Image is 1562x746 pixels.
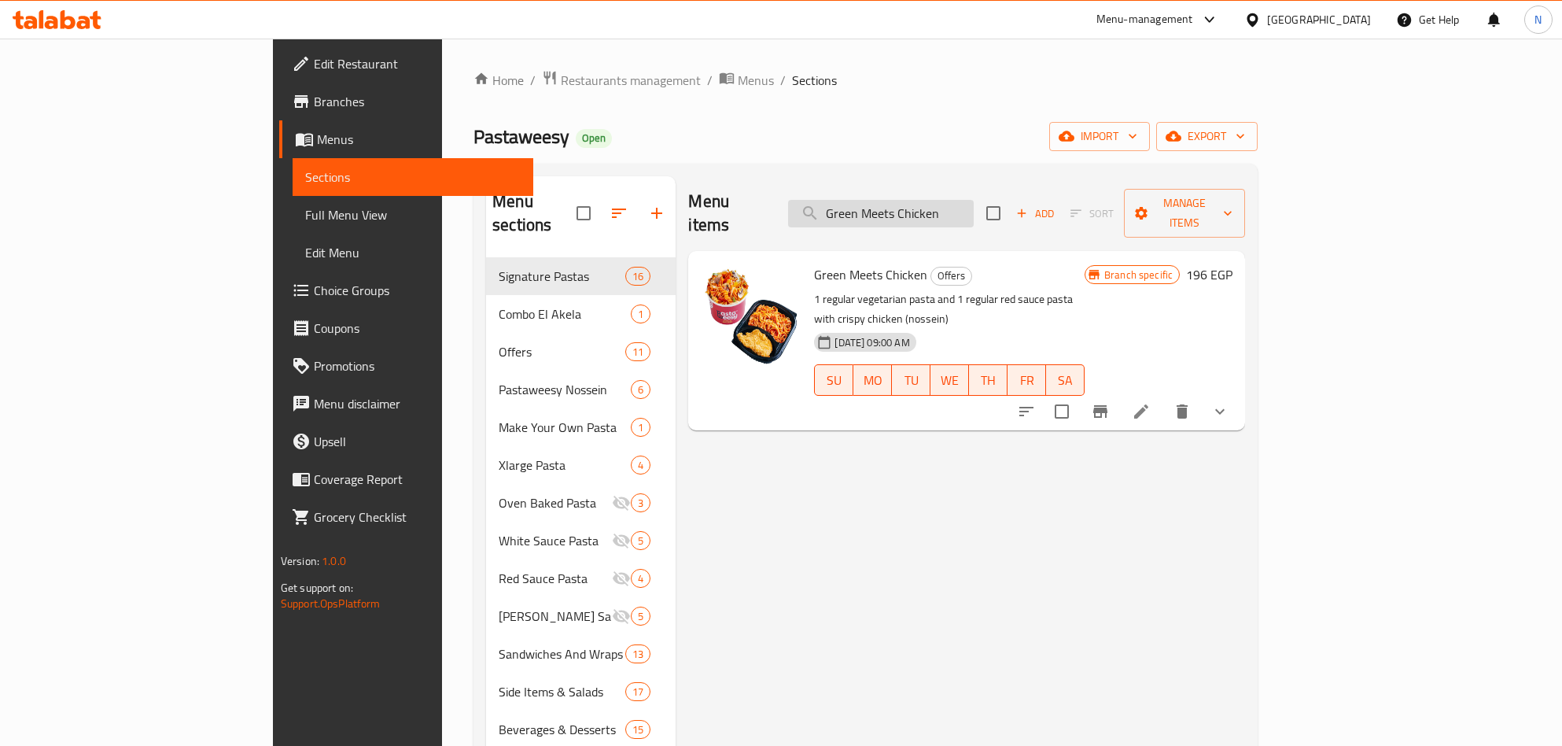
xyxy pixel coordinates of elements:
span: Red Sauce Pasta [499,569,612,588]
a: Edit Menu [293,234,534,271]
a: Restaurants management [542,70,701,90]
span: Select to update [1045,395,1078,428]
div: items [631,569,650,588]
a: Support.OpsPlatform [281,593,381,614]
a: Menus [279,120,534,158]
button: show more [1201,393,1239,430]
span: Edit Restaurant [314,54,521,73]
div: items [625,682,650,701]
span: Branch specific [1098,268,1179,283]
p: 1 regular vegetarian pasta and 1 regular red sauce pasta with crispy chicken (nossein) [814,290,1085,329]
div: items [631,607,650,626]
span: Get support on: [281,578,353,598]
input: search [788,200,974,227]
span: Pastaweesy Nossein [499,380,631,399]
span: Offers [931,267,971,285]
span: Oven Baked Pasta [499,493,612,512]
a: Grocery Checklist [279,498,534,536]
span: Sections [792,71,837,90]
svg: Inactive section [612,607,631,626]
h2: Menu sections [492,190,577,237]
div: [GEOGRAPHIC_DATA] [1267,11,1371,28]
button: Manage items [1124,189,1246,238]
div: [PERSON_NAME] Sauce Pasta5 [486,597,676,635]
span: N [1534,11,1542,28]
span: Open [576,131,612,145]
li: / [707,71,713,90]
div: items [631,456,650,475]
span: Select section first [1060,201,1124,226]
button: sort-choices [1008,393,1045,430]
span: 1.0.0 [322,551,346,571]
span: 17 [626,685,650,700]
button: WE [930,364,969,396]
span: Coverage Report [314,470,521,489]
div: Make Your Own Pasta1 [486,408,676,446]
button: SA [1046,364,1085,396]
span: Version: [281,551,319,571]
button: Branch-specific-item [1081,393,1119,430]
div: items [625,720,650,739]
svg: Show Choices [1210,402,1229,421]
div: Sandwiches And Wraps13 [486,635,676,673]
span: [DATE] 09:00 AM [828,335,915,350]
span: 16 [626,269,650,284]
svg: Inactive section [612,531,631,550]
span: Signature Pastas [499,267,625,286]
div: Pastaweesy Nossein6 [486,371,676,408]
div: items [631,493,650,512]
button: TU [892,364,930,396]
button: FR [1008,364,1046,396]
span: Sandwiches And Wraps [499,644,625,663]
button: export [1156,122,1258,151]
div: Oven Baked Pasta3 [486,484,676,522]
span: TU [898,369,924,392]
span: Offers [499,342,625,361]
span: 13 [626,647,650,662]
span: 6 [632,382,650,397]
button: import [1049,122,1150,151]
span: 11 [626,345,650,360]
span: Full Menu View [305,205,521,224]
span: 5 [632,609,650,624]
span: White Sauce Pasta [499,531,612,550]
span: TH [975,369,1001,392]
span: FR [1014,369,1040,392]
div: Menu-management [1096,10,1193,29]
span: Combo El Akela [499,305,631,323]
a: Coupons [279,309,534,347]
span: 4 [632,458,650,473]
span: Xlarge Pasta [499,456,631,475]
a: Edit menu item [1132,402,1151,421]
div: Xlarge Pasta4 [486,446,676,484]
span: Menus [738,71,774,90]
span: Upsell [314,432,521,451]
span: Menus [317,130,521,149]
a: Branches [279,83,534,120]
span: Green Meets Chicken [814,263,927,286]
span: Menu disclaimer [314,394,521,413]
h2: Menu items [688,190,768,237]
span: Sections [305,168,521,186]
span: Beverages & Desserts [499,720,625,739]
nav: breadcrumb [473,70,1258,90]
div: items [631,531,650,550]
span: Add item [1010,201,1060,226]
span: 1 [632,420,650,435]
span: 4 [632,571,650,586]
img: Green Meets Chicken [701,264,801,364]
div: items [625,644,650,663]
span: Side Items & Salads [499,682,625,701]
span: 5 [632,534,650,548]
span: MO [860,369,886,392]
span: [PERSON_NAME] Sauce Pasta [499,607,612,626]
a: Edit Restaurant [279,45,534,83]
a: Promotions [279,347,534,385]
h6: 196 EGP [1186,264,1232,286]
div: items [625,267,650,286]
div: items [625,342,650,361]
